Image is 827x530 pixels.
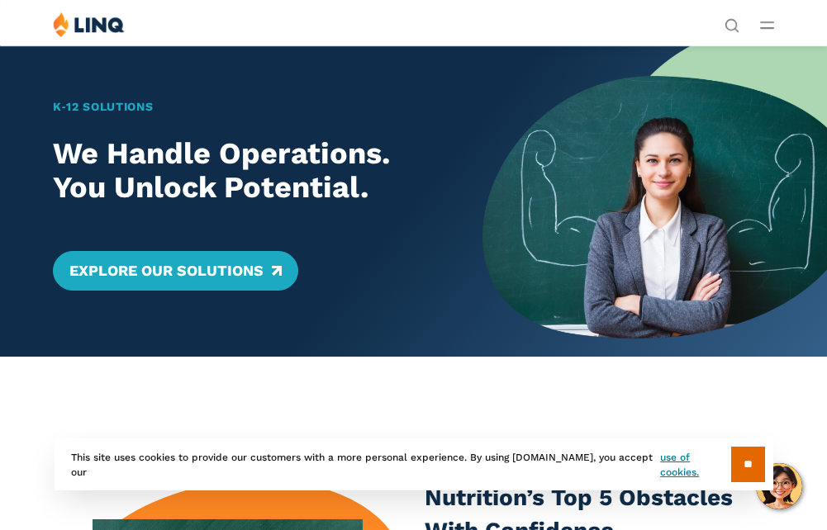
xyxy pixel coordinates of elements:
[725,12,739,31] nav: Utility Navigation
[660,450,730,480] a: use of cookies.
[53,98,449,116] h1: K‑12 Solutions
[760,16,774,34] button: Open Main Menu
[53,136,449,205] h2: We Handle Operations. You Unlock Potential.
[53,251,298,291] a: Explore Our Solutions
[756,463,802,509] button: Hello, have a question? Let’s chat.
[725,17,739,31] button: Open Search Bar
[55,438,773,490] div: This site uses cookies to provide our customers with a more personal experience. By using [DOMAIN...
[482,45,827,357] img: Home Banner
[53,12,125,37] img: LINQ | K‑12 Software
